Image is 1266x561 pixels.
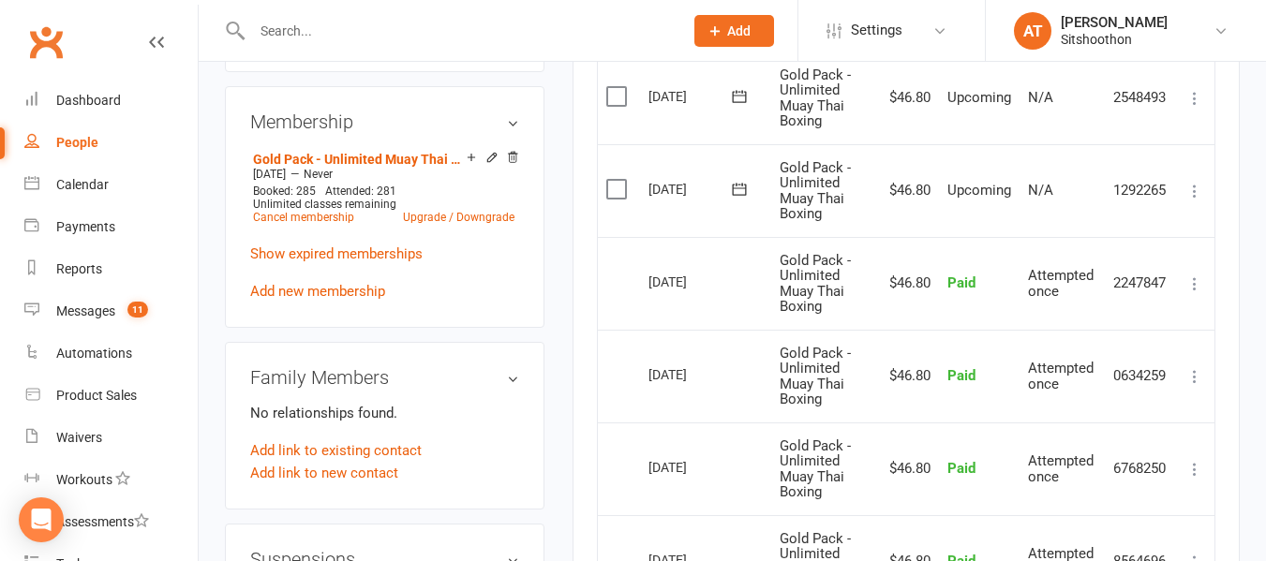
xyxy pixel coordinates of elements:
[851,9,902,52] span: Settings
[56,430,102,445] div: Waivers
[325,185,396,198] span: Attended: 281
[253,168,286,181] span: [DATE]
[19,497,64,542] div: Open Intercom Messenger
[246,18,670,44] input: Search...
[250,283,385,300] a: Add new membership
[648,360,735,389] div: [DATE]
[648,81,735,111] div: [DATE]
[780,345,851,408] span: Gold Pack - Unlimited Muay Thai Boxing
[947,89,1011,106] span: Upcoming
[250,245,423,262] a: Show expired memberships
[947,460,976,477] span: Paid
[56,472,112,487] div: Workouts
[694,15,774,47] button: Add
[947,274,976,291] span: Paid
[875,422,939,515] td: $46.80
[24,501,198,543] a: Assessments
[1105,52,1175,144] td: 2548493
[1028,267,1094,300] span: Attempted once
[1061,14,1168,31] div: [PERSON_NAME]
[56,346,132,361] div: Automations
[253,185,316,198] span: Booked: 285
[56,303,115,318] div: Messages
[780,252,851,316] span: Gold Pack - Unlimited Muay Thai Boxing
[24,290,198,332] a: Messages 11
[56,135,98,150] div: People
[1105,422,1175,515] td: 6768250
[1028,360,1094,392] span: Attempted once
[1105,144,1175,237] td: 1292265
[24,206,198,248] a: Payments
[56,261,102,276] div: Reports
[250,111,519,132] h3: Membership
[250,462,398,484] a: Add link to new contact
[648,267,735,296] div: [DATE]
[947,367,976,384] span: Paid
[24,248,198,290] a: Reports
[56,388,137,403] div: Product Sales
[22,19,69,66] a: Clubworx
[648,452,735,481] div: [DATE]
[780,159,851,223] span: Gold Pack - Unlimited Muay Thai Boxing
[250,367,519,388] h3: Family Members
[253,211,354,224] a: Cancel membership
[24,417,198,459] a: Waivers
[304,168,333,181] span: Never
[56,93,121,108] div: Dashboard
[24,332,198,375] a: Automations
[780,437,851,501] span: Gold Pack - Unlimited Muay Thai Boxing
[24,80,198,122] a: Dashboard
[875,52,939,144] td: $46.80
[947,182,1011,199] span: Upcoming
[875,330,939,422] td: $46.80
[24,375,198,417] a: Product Sales
[1028,89,1053,106] span: N/A
[1028,452,1094,485] span: Attempted once
[24,122,198,164] a: People
[56,219,115,234] div: Payments
[253,152,467,167] a: Gold Pack - Unlimited Muay Thai Boxing
[127,302,148,317] span: 11
[56,177,109,192] div: Calendar
[403,211,514,224] a: Upgrade / Downgrade
[24,164,198,206] a: Calendar
[248,167,519,182] div: —
[253,198,396,211] span: Unlimited classes remaining
[1105,330,1175,422] td: 0634259
[648,174,735,203] div: [DATE]
[875,237,939,330] td: $46.80
[250,402,519,424] p: No relationships found.
[24,459,198,501] a: Workouts
[1061,31,1168,48] div: Sitshoothon
[250,439,422,462] a: Add link to existing contact
[727,23,751,38] span: Add
[56,514,149,529] div: Assessments
[1014,12,1051,50] div: AT
[780,66,851,130] span: Gold Pack - Unlimited Muay Thai Boxing
[1028,182,1053,199] span: N/A
[875,144,939,237] td: $46.80
[1105,237,1175,330] td: 2247847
